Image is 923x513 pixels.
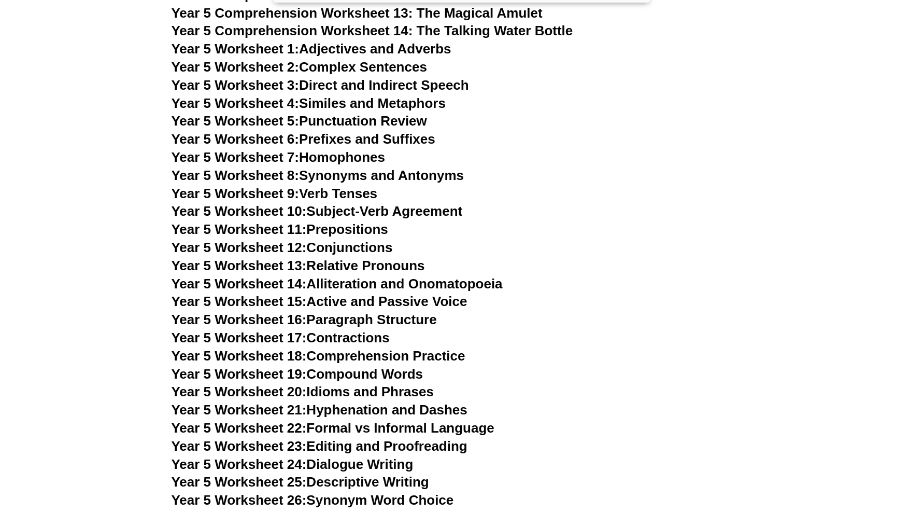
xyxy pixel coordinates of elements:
[750,396,923,513] iframe: Chat Widget
[172,330,390,345] a: Year 5 Worksheet 17:Contractions
[172,131,300,147] span: Year 5 Worksheet 6:
[172,420,307,436] span: Year 5 Worksheet 22:
[172,294,307,309] span: Year 5 Worksheet 15:
[172,294,467,309] a: Year 5 Worksheet 15:Active and Passive Voice
[172,330,307,345] span: Year 5 Worksheet 17:
[172,312,437,327] a: Year 5 Worksheet 16:Paragraph Structure
[172,474,307,490] span: Year 5 Worksheet 25:
[172,203,307,219] span: Year 5 Worksheet 10:
[172,348,465,364] a: Year 5 Worksheet 18:Comprehension Practice
[172,41,451,57] a: Year 5 Worksheet 1:Adjectives and Adverbs
[172,240,393,255] a: Year 5 Worksheet 12:Conjunctions
[172,456,414,472] a: Year 5 Worksheet 24:Dialogue Writing
[172,149,300,165] span: Year 5 Worksheet 7:
[172,131,435,147] a: Year 5 Worksheet 6:Prefixes and Suffixes
[172,276,307,292] span: Year 5 Worksheet 14:
[172,59,427,75] a: Year 5 Worksheet 2:Complex Sentences
[172,402,467,418] a: Year 5 Worksheet 21:Hyphenation and Dashes
[172,113,300,129] span: Year 5 Worksheet 5:
[172,23,573,38] a: Year 5 Comprehension Worksheet 14: The Talking Water Bottle
[172,221,388,237] a: Year 5 Worksheet 11:Prepositions
[172,77,300,93] span: Year 5 Worksheet 3:
[172,456,307,472] span: Year 5 Worksheet 24:
[172,258,307,273] span: Year 5 Worksheet 13:
[172,77,469,93] a: Year 5 Worksheet 3:Direct and Indirect Speech
[172,474,429,490] a: Year 5 Worksheet 25:Descriptive Writing
[172,438,467,454] a: Year 5 Worksheet 23:Editing and Proofreading
[172,95,446,111] a: Year 5 Worksheet 4:Similes and Metaphors
[172,348,307,364] span: Year 5 Worksheet 18:
[172,492,454,508] a: Year 5 Worksheet 26:Synonym Word Choice
[172,240,307,255] span: Year 5 Worksheet 12:
[172,5,543,21] a: Year 5 Comprehension Worksheet 13: The Magical Amulet
[172,59,300,75] span: Year 5 Worksheet 2:
[172,168,464,183] a: Year 5 Worksheet 8:Synonyms and Antonyms
[172,420,494,436] a: Year 5 Worksheet 22:Formal vs Informal Language
[172,312,307,327] span: Year 5 Worksheet 16:
[172,186,378,201] a: Year 5 Worksheet 9:Verb Tenses
[172,186,300,201] span: Year 5 Worksheet 9:
[172,384,434,399] a: Year 5 Worksheet 20:Idioms and Phrases
[172,366,307,382] span: Year 5 Worksheet 19:
[172,221,307,237] span: Year 5 Worksheet 11:
[172,276,503,292] a: Year 5 Worksheet 14:Alliteration and Onomatopoeia
[172,41,300,57] span: Year 5 Worksheet 1:
[172,95,300,111] span: Year 5 Worksheet 4:
[172,258,425,273] a: Year 5 Worksheet 13:Relative Pronouns
[172,402,307,418] span: Year 5 Worksheet 21:
[172,492,307,508] span: Year 5 Worksheet 26:
[172,149,386,165] a: Year 5 Worksheet 7:Homophones
[172,168,300,183] span: Year 5 Worksheet 8:
[172,438,307,454] span: Year 5 Worksheet 23:
[172,366,423,382] a: Year 5 Worksheet 19:Compound Words
[172,384,307,399] span: Year 5 Worksheet 20:
[172,203,463,219] a: Year 5 Worksheet 10:Subject-Verb Agreement
[172,113,427,129] a: Year 5 Worksheet 5:Punctuation Review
